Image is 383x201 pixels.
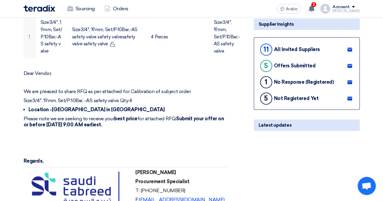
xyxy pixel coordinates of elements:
font: Regards, [24,158,44,164]
font: Please note we are seeking to receive your [24,116,114,122]
font: 5 [264,62,268,70]
font: Sourcing [76,6,95,11]
font: All Invited Suppliers [274,47,320,52]
font: for attached RFQ [137,116,176,122]
font: 1 [265,78,267,86]
font: Orders [113,6,128,11]
font: We are pleased to share RFQ as per attached for Calibration of subject order. [24,89,191,94]
font: [PERSON_NAME] [332,9,360,13]
a: Sourcing [62,2,100,15]
font: Dear Vendor, [24,70,52,76]
font: 1 [28,34,30,40]
a: Orders [100,2,133,15]
font: Procurement Specialist [135,179,189,184]
button: Arabic [277,4,301,14]
font: Arabic [286,6,298,11]
font: Latest updates [259,122,292,128]
a: Open chat [358,177,376,195]
font: No Response (Registered) [274,79,334,85]
font: T: [PHONE_NUMBER] [135,188,185,193]
font: Location -[GEOGRAPHIC_DATA] in [GEOGRAPHIC_DATA] [28,107,165,112]
font: Submit your offer on or before [DATE] 9:00 AM earliest. [24,116,224,128]
img: profile_test.png [320,4,330,14]
font: Supplier Insights [259,21,294,27]
font: Size:3/4'', 19mm, Set/P:10Bar,-AS safety valve safety valvesafety valve safety valve [72,27,137,47]
font: Offers Submitted [274,63,315,69]
font: Account [332,4,350,9]
font: 5 [264,94,268,102]
font: Size:3/4'', 19mm, Set/P:10Bar, -AS safety valve Qty:4 [24,98,132,103]
font: 4 Pieces [151,34,168,40]
font: Size:3/4'', 19mm, Set/P:10Bar,-AS safety valve [214,20,240,54]
font: [PERSON_NAME] [135,170,176,175]
font: best price [114,116,137,122]
img: Teradix logo [24,5,55,12]
font: Size:3/4'', 19mm, Set/P:10Bar,-AS safety valve [41,20,62,54]
font: 11 [263,45,269,53]
font: 3 [312,2,315,7]
font: Not Registered Yet [274,96,319,101]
